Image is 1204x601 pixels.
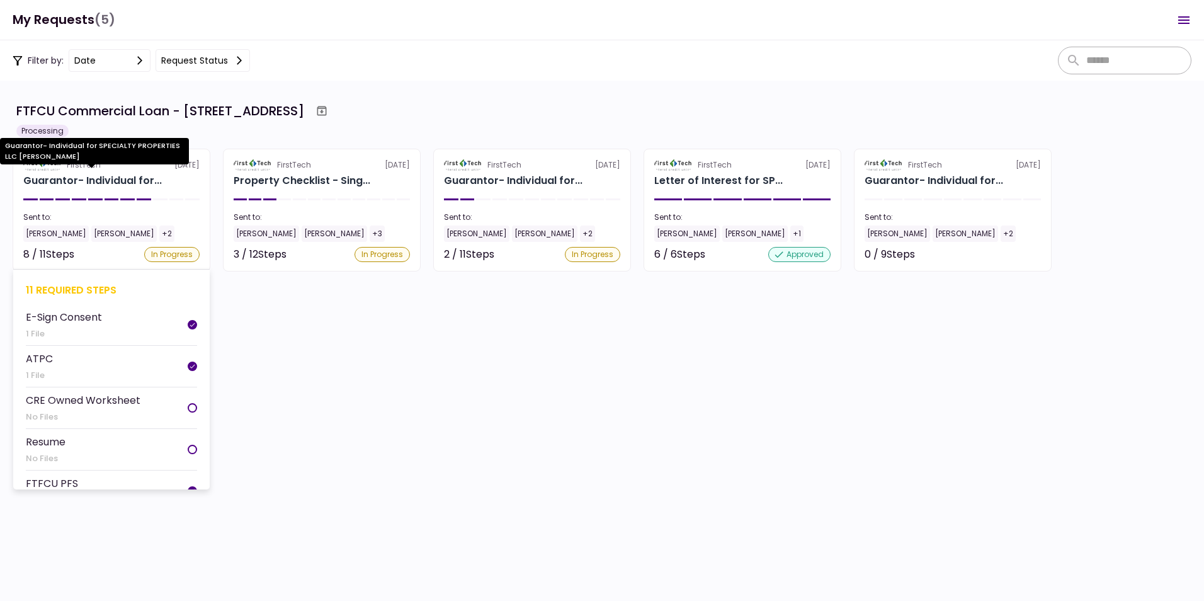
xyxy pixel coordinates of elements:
div: 1 File [26,369,53,382]
div: Letter of Interest for SPECIALTY PROPERTIES LLC 1151-B Hospital Way Pocatello [654,173,783,188]
div: [PERSON_NAME] [23,226,89,242]
div: Processing [16,125,69,137]
div: FirstTech [277,159,311,171]
div: [DATE] [444,159,620,171]
div: +2 [159,226,174,242]
div: [PERSON_NAME] [722,226,788,242]
div: [PERSON_NAME] [91,226,157,242]
div: +1 [790,226,804,242]
button: Open menu [1169,5,1199,35]
button: date [69,49,150,72]
div: 2 / 11 Steps [444,247,494,262]
img: Partner logo [865,159,903,171]
div: Filter by: [13,49,250,72]
div: [DATE] [234,159,410,171]
div: FTFCU PFS [26,476,78,491]
div: Sent to: [234,212,410,223]
div: FTFCU Commercial Loan - [STREET_ADDRESS] [16,101,304,120]
div: Sent to: [654,212,831,223]
button: Archive workflow [310,100,333,122]
div: [PERSON_NAME] [933,226,998,242]
div: CRE Owned Worksheet [26,392,140,408]
div: [PERSON_NAME] [234,226,299,242]
div: 3 / 12 Steps [234,247,287,262]
img: Partner logo [444,159,482,171]
div: [PERSON_NAME] [302,226,367,242]
div: Sent to: [444,212,620,223]
div: Guarantor- Individual for SPECIALTY PROPERTIES LLC Scot Halladay [444,173,582,188]
div: [PERSON_NAME] [865,226,930,242]
img: Partner logo [234,159,272,171]
div: Sent to: [23,212,200,223]
div: Property Checklist - Single Tenant for SPECIALTY PROPERTIES LLC 1151-B Hospital Wy, Pocatello, ID [234,173,370,188]
div: Guarantor- Individual for SPECIALTY PROPERTIES LLC Charles Eldredge [865,173,1003,188]
div: E-Sign Consent [26,309,102,325]
div: [PERSON_NAME] [654,226,720,242]
div: 1 File [26,328,102,340]
div: 11 required steps [26,282,197,298]
div: In Progress [144,247,200,262]
span: (5) [94,7,115,33]
div: FirstTech [487,159,521,171]
div: +2 [580,226,595,242]
div: 6 / 6 Steps [654,247,705,262]
div: FirstTech [908,159,942,171]
div: +2 [1001,226,1016,242]
div: No Files [26,411,140,423]
div: 8 / 11 Steps [23,247,74,262]
div: In Progress [565,247,620,262]
img: Partner logo [654,159,693,171]
button: Request status [156,49,250,72]
div: Not started [984,247,1041,262]
div: FirstTech [698,159,732,171]
div: 0 / 9 Steps [865,247,915,262]
div: Resume [26,434,65,450]
div: [PERSON_NAME] [444,226,509,242]
div: Guarantor- Individual for SPECIALTY PROPERTIES LLC Jim Price [23,173,162,188]
div: approved [768,247,831,262]
div: No Files [26,452,65,465]
div: ATPC [26,351,53,367]
div: +3 [370,226,385,242]
div: In Progress [355,247,410,262]
h1: My Requests [13,7,115,33]
div: [PERSON_NAME] [512,226,577,242]
div: [DATE] [654,159,831,171]
div: Sent to: [865,212,1041,223]
div: date [74,54,96,67]
div: [DATE] [865,159,1041,171]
